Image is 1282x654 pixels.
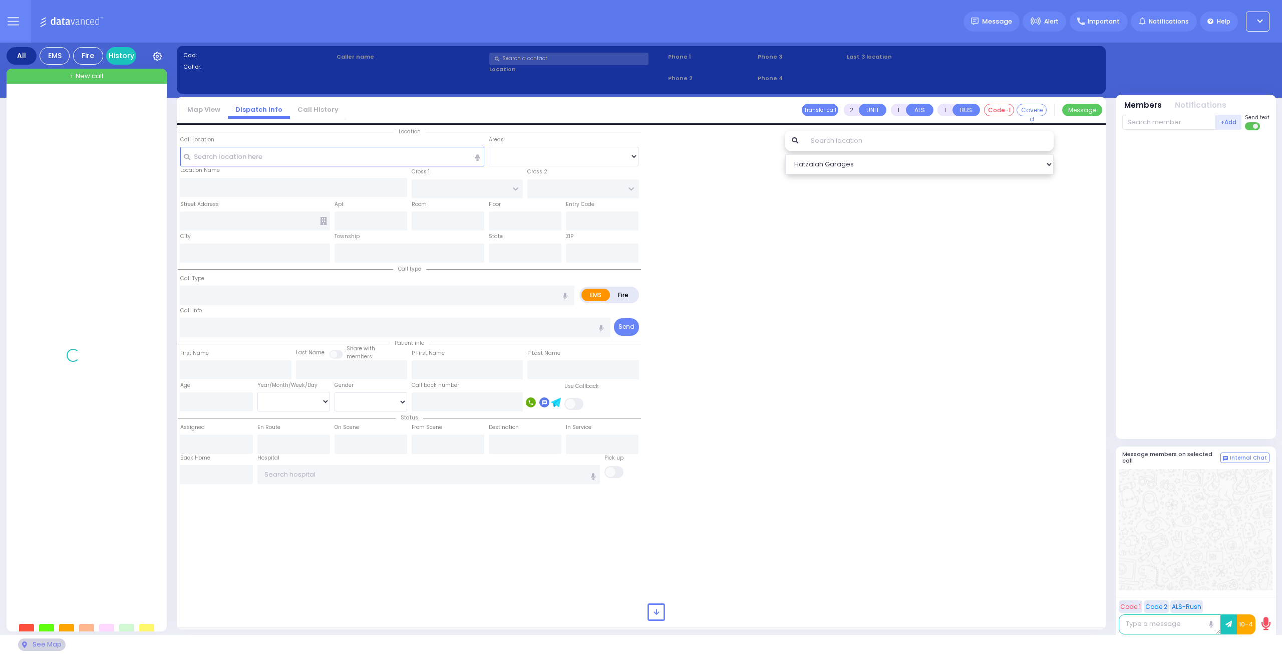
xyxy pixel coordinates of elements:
[984,104,1014,116] button: Code-1
[396,414,423,421] span: Status
[40,15,106,28] img: Logo
[347,353,372,360] span: members
[1245,114,1269,121] span: Send text
[489,423,519,431] label: Destination
[1216,115,1242,130] button: +Add
[290,105,346,114] a: Call History
[1124,100,1162,111] button: Members
[859,104,886,116] button: UNIT
[180,166,220,174] label: Location Name
[1237,614,1255,634] button: 10-4
[758,53,844,61] span: Phone 3
[614,318,639,336] button: Send
[412,168,430,176] label: Cross 1
[18,638,65,651] div: See map
[1217,17,1230,26] span: Help
[982,17,1012,27] span: Message
[7,47,37,65] div: All
[106,47,136,65] a: History
[180,275,204,283] label: Call Type
[296,349,325,357] label: Last Name
[1144,600,1169,613] button: Code 2
[802,104,838,116] button: Transfer call
[489,65,665,74] label: Location
[906,104,933,116] button: ALS
[73,47,103,65] div: Fire
[1044,17,1059,26] span: Alert
[566,423,591,431] label: In Service
[1088,17,1120,26] span: Important
[180,381,190,389] label: Age
[257,454,279,462] label: Hospital
[183,51,333,60] label: Cad:
[180,423,205,431] label: Assigned
[758,74,844,83] span: Phone 4
[668,53,754,61] span: Phone 1
[412,423,442,431] label: From Scene
[412,349,445,357] label: P First Name
[847,53,973,61] label: Last 3 location
[393,265,426,273] span: Call type
[347,345,375,352] small: Share with
[390,339,429,347] span: Patient info
[1170,600,1203,613] button: ALS-Rush
[180,105,228,114] a: Map View
[566,200,594,208] label: Entry Code
[1119,600,1142,613] button: Code 1
[604,454,623,462] label: Pick up
[412,200,427,208] label: Room
[320,217,327,225] span: Other building occupants
[40,47,70,65] div: EMS
[489,233,503,241] label: State
[971,18,979,25] img: message.svg
[1062,104,1102,116] button: Message
[1220,453,1269,464] button: Internal Chat
[394,128,426,135] span: Location
[527,349,560,357] label: P Last Name
[257,465,600,484] input: Search hospital
[180,349,209,357] label: First Name
[180,136,214,144] label: Call Location
[1122,451,1220,464] h5: Message members on selected call
[489,200,501,208] label: Floor
[1122,115,1216,130] input: Search member
[1230,455,1267,462] span: Internal Chat
[489,136,504,144] label: Areas
[668,74,754,83] span: Phone 2
[180,454,210,462] label: Back Home
[183,63,333,71] label: Caller:
[1175,100,1226,111] button: Notifications
[335,381,354,389] label: Gender
[566,233,573,241] label: ZIP
[609,289,637,301] label: Fire
[70,71,103,81] span: + New call
[581,289,610,301] label: EMS
[527,168,547,176] label: Cross 2
[180,307,202,315] label: Call Info
[257,423,280,431] label: En Route
[180,147,485,166] input: Search location here
[228,105,290,114] a: Dispatch info
[337,53,486,61] label: Caller name
[1017,104,1047,116] button: Covered
[952,104,980,116] button: BUS
[180,200,219,208] label: Street Address
[1149,17,1189,26] span: Notifications
[335,423,359,431] label: On Scene
[335,200,344,208] label: Apt
[804,131,1054,151] input: Search location
[257,381,330,389] div: Year/Month/Week/Day
[1245,121,1261,131] label: Turn off text
[489,53,649,65] input: Search a contact
[180,233,191,241] label: City
[412,381,459,389] label: Call back number
[335,233,360,241] label: Township
[564,382,599,390] label: Use Callback
[1223,456,1228,461] img: comment-alt.png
